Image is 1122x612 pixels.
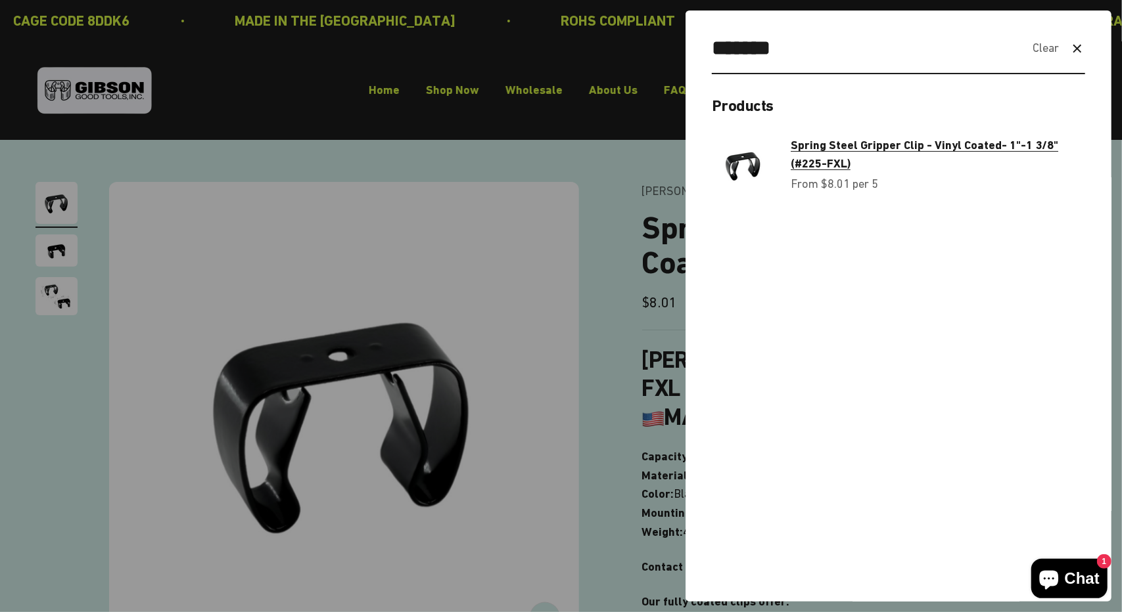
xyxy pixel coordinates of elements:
a: Spring Steel Gripper Clip - Vinyl Coated- 1"-1 3/8" (#225-FXL) From $8.01 per 5 [712,133,1085,196]
span: Spring Steel Gripper Clip - Vinyl Coated- 1"-1 3/8" (#225-FXL) [791,138,1058,171]
button: Clear [1033,39,1059,58]
sale-price: From $8.01 per 5 [791,175,878,194]
input: Search [712,32,1022,65]
inbox-online-store-chat: Shopify online store chat [1027,559,1111,601]
img: Gripper clip, made & shipped from the USA! [712,133,775,196]
button: Products [712,95,774,118]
